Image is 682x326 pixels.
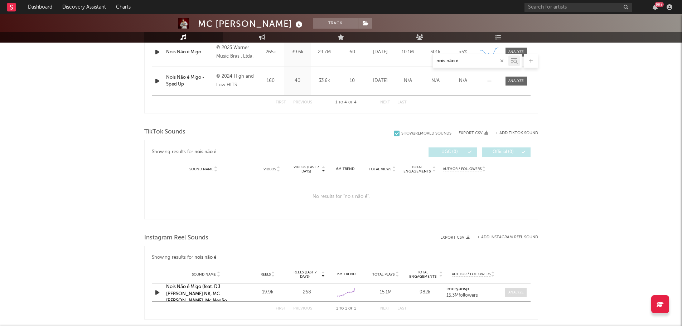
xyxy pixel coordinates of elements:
div: 301k [424,49,448,56]
div: <5% [451,49,475,56]
div: 19.9k [250,289,286,296]
a: imcryansp [446,287,500,292]
div: 6M Trend [329,166,362,172]
span: TikTok Sounds [144,128,185,136]
span: Reels (last 7 days) [289,270,321,279]
span: Total Engagements [407,270,439,279]
span: Instagram Reel Sounds [144,234,208,242]
span: Reels [261,272,271,277]
button: Export CSV [459,131,488,135]
button: Previous [293,307,312,311]
input: Search by song name or URL [433,58,508,64]
div: 10 [340,77,365,84]
a: Nois Não é Migo (feat. DJ [PERSON_NAME] NK, MC [PERSON_NAME], Mc Negão Original) [166,284,227,310]
div: © 2024 High and Low HITS [216,72,255,89]
div: 40 [286,77,309,84]
div: 1 1 1 [327,305,366,313]
div: 15.1M [368,289,403,296]
button: First [276,307,286,311]
div: 39.6k [286,49,309,56]
span: of [348,307,353,310]
button: UGC(0) [429,147,477,157]
span: Total Engagements [402,165,431,174]
button: Last [397,307,407,311]
span: Author / Followers [443,167,482,171]
div: No results for " nois não é ". [152,178,531,215]
div: nois não é [194,148,216,156]
div: MC [PERSON_NAME] [198,18,304,30]
div: Show 2 Removed Sounds [401,131,451,136]
div: Showing results for [152,147,341,157]
div: 33.6k [313,77,336,84]
div: N/A [396,77,420,84]
div: 982k [407,289,443,296]
button: Export CSV [440,235,470,240]
a: Nois Não é Migo - Sped Up [166,74,213,88]
button: + Add TikTok Sound [488,131,538,135]
div: © 2023 Warner Music Brasil Ltda. [216,44,255,61]
div: + Add Instagram Reel Sound [470,235,538,239]
span: Videos [263,167,276,171]
div: 99 + [655,2,664,7]
span: Total Plays [372,272,395,277]
div: 15.3M followers [446,293,500,298]
div: [DATE] [368,77,392,84]
button: Track [313,18,358,29]
span: Sound Name [189,167,213,171]
button: Next [380,101,390,104]
div: 29.7M [313,49,336,56]
button: Previous [293,101,312,104]
span: Videos (last 7 days) [292,165,321,174]
div: 265k [259,49,282,56]
button: First [276,101,286,104]
div: 10.1M [396,49,420,56]
span: Sound Name [192,272,216,277]
strong: imcryansp [446,287,469,291]
div: N/A [424,77,448,84]
div: 6M Trend [329,272,364,277]
button: 99+ [653,4,658,10]
button: Official(0) [482,147,531,157]
input: Search for artists [524,3,632,12]
button: Next [380,307,390,311]
button: + Add Instagram Reel Sound [477,235,538,239]
span: of [348,101,353,104]
button: + Add TikTok Sound [495,131,538,135]
div: nois não é [194,253,216,262]
div: 60 [340,49,365,56]
div: 1 4 4 [327,98,366,107]
span: Official ( 0 ) [487,150,520,154]
div: N/A [451,77,475,84]
span: Total Views [369,167,391,171]
a: Nois Não é Migo [166,49,213,56]
span: Author / Followers [452,272,490,277]
span: to [339,307,344,310]
span: to [339,101,343,104]
div: 160 [259,77,282,84]
div: Showing results for [152,253,531,262]
button: Last [397,101,407,104]
span: UGC ( 0 ) [433,150,466,154]
div: [DATE] [368,49,392,56]
div: 268 [289,289,325,296]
